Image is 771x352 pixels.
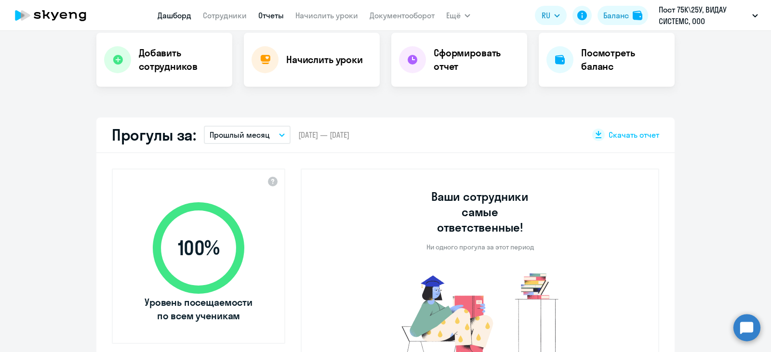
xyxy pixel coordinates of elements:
[446,10,461,21] span: Ещё
[210,129,270,141] p: Прошлый месяц
[295,11,358,20] a: Начислить уроки
[633,11,642,20] img: balance
[139,46,225,73] h4: Добавить сотрудников
[298,130,349,140] span: [DATE] — [DATE]
[654,4,763,27] button: Пост 75К\25У, ВИДАУ СИСТЕМС, ООО
[434,46,519,73] h4: Сформировать отчет
[426,243,534,251] p: Ни одного прогула за этот период
[258,11,284,20] a: Отчеты
[446,6,470,25] button: Ещё
[609,130,659,140] span: Скачать отчет
[418,189,542,235] h3: Ваши сотрудники самые ответственные!
[204,126,291,144] button: Прошлый месяц
[112,125,196,144] h2: Прогулы за:
[535,6,567,25] button: RU
[603,10,629,21] div: Баланс
[581,46,667,73] h4: Посмотреть баланс
[143,236,254,260] span: 100 %
[659,4,748,27] p: Пост 75К\25У, ВИДАУ СИСТЕМС, ООО
[286,53,363,66] h4: Начислить уроки
[542,10,550,21] span: RU
[598,6,648,25] button: Балансbalance
[158,11,191,20] a: Дашборд
[143,296,254,323] span: Уровень посещаемости по всем ученикам
[203,11,247,20] a: Сотрудники
[370,11,435,20] a: Документооборот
